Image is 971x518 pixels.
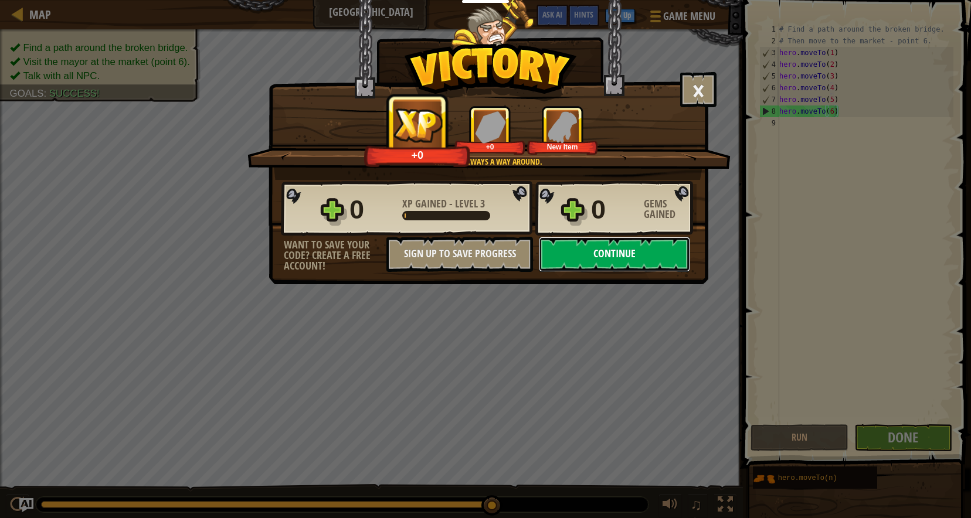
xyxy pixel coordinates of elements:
div: +0 [368,148,467,162]
img: Victory [404,43,577,102]
img: Gems Gained [475,111,505,143]
button: × [680,72,717,107]
div: Gems Gained [644,199,697,220]
div: Want to save your code? Create a free account! [284,240,386,271]
img: XP Gained [393,108,443,142]
div: - [402,199,485,209]
button: Continue [539,237,690,272]
span: 3 [480,196,485,211]
div: 0 [349,191,395,229]
div: +0 [457,142,523,151]
div: New Item [529,142,596,151]
span: Level [453,196,480,211]
div: 0 [591,191,637,229]
div: There is always a way around. [303,156,673,168]
button: Sign Up to Save Progress [386,237,533,272]
span: XP Gained [402,196,449,211]
img: New Item [546,111,579,143]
